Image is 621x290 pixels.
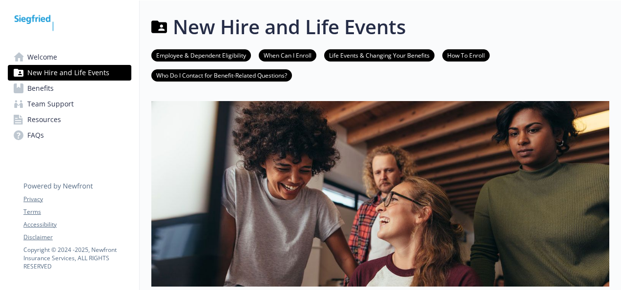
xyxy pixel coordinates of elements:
span: Welcome [27,49,57,65]
a: Team Support [8,96,131,112]
img: new hire page banner [151,101,609,287]
h1: New Hire and Life Events [173,12,406,41]
a: Privacy [23,195,131,204]
span: Benefits [27,81,54,96]
span: Resources [27,112,61,127]
a: FAQs [8,127,131,143]
a: New Hire and Life Events [8,65,131,81]
a: Disclaimer [23,233,131,242]
span: New Hire and Life Events [27,65,109,81]
a: Benefits [8,81,131,96]
a: Life Events & Changing Your Benefits [324,50,435,60]
a: Employee & Dependent Eligibility [151,50,251,60]
a: Resources [8,112,131,127]
a: When Can I Enroll [259,50,316,60]
a: Welcome [8,49,131,65]
a: Terms [23,207,131,216]
a: Accessibility [23,220,131,229]
a: How To Enroll [442,50,490,60]
span: Team Support [27,96,74,112]
a: Who Do I Contact for Benefit-Related Questions? [151,70,292,80]
p: Copyright © 2024 - 2025 , Newfront Insurance Services, ALL RIGHTS RESERVED [23,246,131,270]
span: FAQs [27,127,44,143]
